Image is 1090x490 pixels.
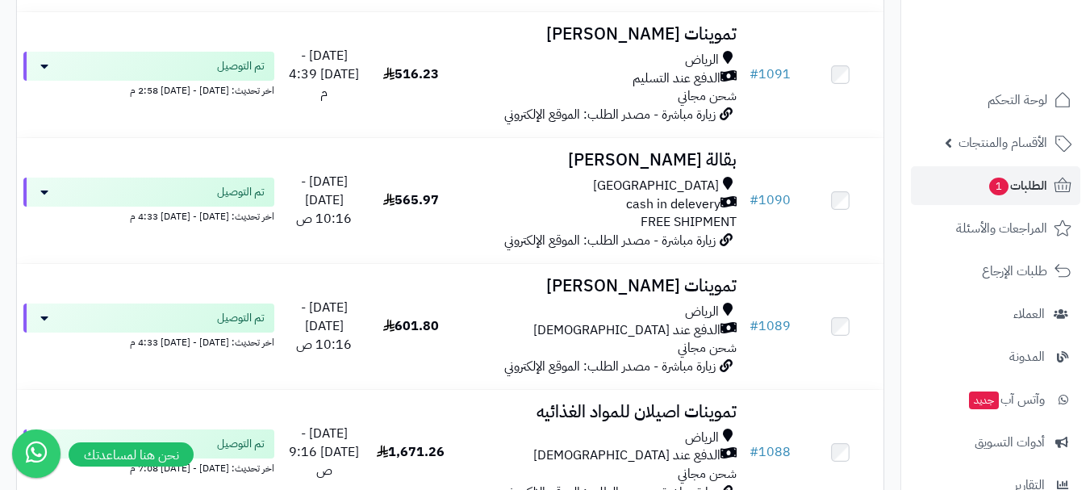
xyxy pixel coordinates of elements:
[988,89,1047,111] span: لوحة التحكم
[980,44,1075,77] img: logo-2.png
[750,191,758,210] span: #
[296,298,352,354] span: [DATE] - [DATE] 10:16 ص
[975,431,1045,454] span: أدوات التسويق
[989,178,1009,195] span: 1
[461,277,737,295] h3: تموينات [PERSON_NAME]
[967,388,1045,411] span: وآتس آب
[641,212,737,232] span: FREE SHIPMENT
[958,132,1047,154] span: الأقسام والمنتجات
[750,316,758,336] span: #
[383,191,439,210] span: 565.97
[982,260,1047,283] span: طلبات الإرجاع
[969,392,999,409] span: جديد
[911,252,1080,291] a: طلبات الإرجاع
[678,464,737,484] span: شحن مجاني
[461,25,737,44] h3: تموينات [PERSON_NAME]
[461,151,737,170] h3: بقالة [PERSON_NAME]
[217,58,265,74] span: تم التوصيل
[289,46,359,103] span: [DATE] - [DATE] 4:39 م
[633,69,720,88] span: الدفع عند التسليم
[23,333,274,350] div: اخر تحديث: [DATE] - [DATE] 4:33 م
[533,321,720,340] span: الدفع عند [DEMOGRAPHIC_DATA]
[296,172,352,228] span: [DATE] - [DATE] 10:16 ص
[1009,346,1045,368] span: المدونة
[750,65,758,84] span: #
[911,380,1080,419] a: وآتس آبجديد
[750,191,791,210] a: #1090
[911,81,1080,119] a: لوحة التحكم
[911,295,1080,333] a: العملاء
[911,337,1080,376] a: المدونة
[988,174,1047,197] span: الطلبات
[685,303,719,321] span: الرياض
[956,217,1047,240] span: المراجعات والأسئلة
[377,442,445,462] span: 1,671.26
[1013,303,1045,325] span: العملاء
[678,86,737,106] span: شحن مجاني
[289,424,359,480] span: [DATE] - [DATE] 9:16 ص
[750,442,791,462] a: #1088
[911,166,1080,205] a: الطلبات1
[750,316,791,336] a: #1089
[217,436,265,452] span: تم التوصيل
[750,65,791,84] a: #1091
[685,51,719,69] span: الرياض
[504,357,716,376] span: زيارة مباشرة - مصدر الطلب: الموقع الإلكتروني
[383,316,439,336] span: 601.80
[685,429,719,447] span: الرياض
[504,105,716,124] span: زيارة مباشرة - مصدر الطلب: الموقع الإلكتروني
[461,403,737,421] h3: تموينات اصيلان للمواد الغذائيه
[217,184,265,200] span: تم التوصيل
[678,338,737,358] span: شحن مجاني
[533,446,720,465] span: الدفع عند [DEMOGRAPHIC_DATA]
[383,65,439,84] span: 516.23
[911,209,1080,248] a: المراجعات والأسئلة
[593,177,719,195] span: [GEOGRAPHIC_DATA]
[626,195,720,214] span: cash in delevery
[750,442,758,462] span: #
[23,207,274,224] div: اخر تحديث: [DATE] - [DATE] 4:33 م
[504,231,716,250] span: زيارة مباشرة - مصدر الطلب: الموقع الإلكتروني
[911,423,1080,462] a: أدوات التسويق
[217,310,265,326] span: تم التوصيل
[23,81,274,98] div: اخر تحديث: [DATE] - [DATE] 2:58 م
